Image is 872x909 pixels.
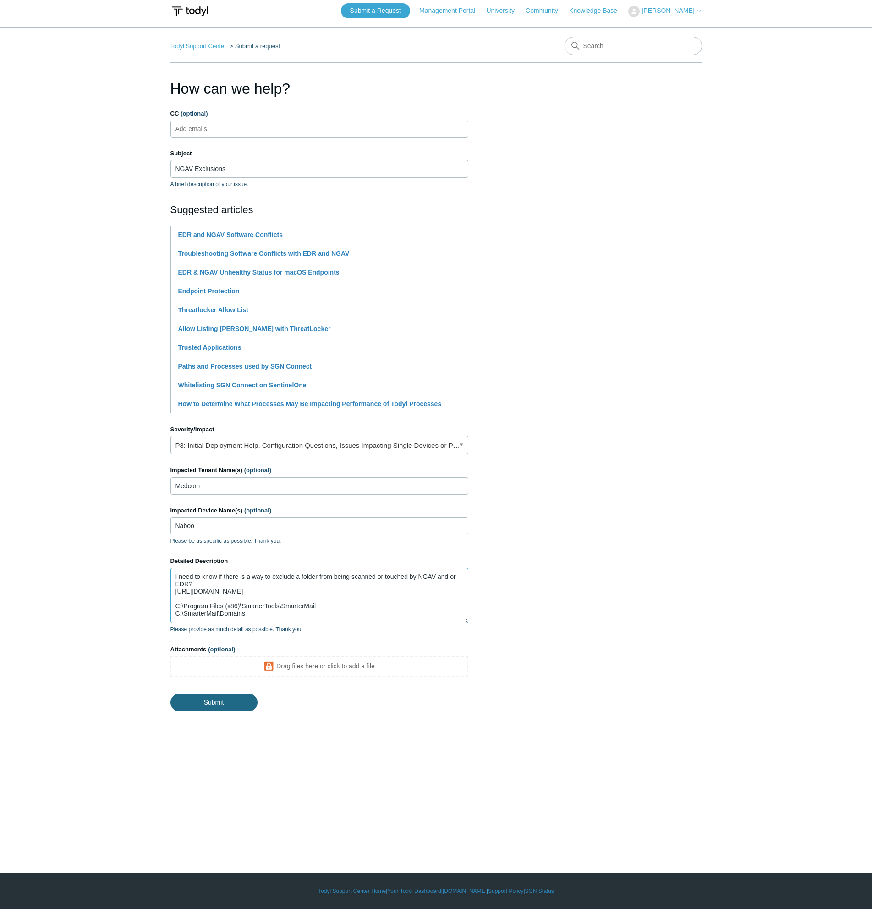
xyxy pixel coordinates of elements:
[642,7,694,14] span: [PERSON_NAME]
[387,887,441,895] a: Your Todyl Dashboard
[525,887,554,895] a: SGN Status
[228,43,280,50] li: Submit a request
[208,646,235,653] span: (optional)
[628,6,702,17] button: [PERSON_NAME]
[170,425,468,434] label: Severity/Impact
[341,3,410,18] a: Submit a Request
[170,556,468,566] label: Detailed Description
[178,287,240,295] a: Endpoint Protection
[318,887,386,895] a: Todyl Support Center Home
[486,6,523,16] a: University
[488,887,523,895] a: Support Policy
[170,506,468,515] label: Impacted Device Name(s)
[170,149,468,158] label: Subject
[178,269,340,276] a: EDR & NGAV Unhealthy Status for macOS Endpoints
[443,887,487,895] a: [DOMAIN_NAME]
[170,43,228,50] li: Todyl Support Center
[172,122,226,136] input: Add emails
[178,325,331,332] a: Allow Listing [PERSON_NAME] with ThreatLocker
[569,6,626,16] a: Knowledge Base
[419,6,484,16] a: Management Portal
[565,37,702,55] input: Search
[170,43,226,50] a: Todyl Support Center
[178,306,249,314] a: Threatlocker Allow List
[170,202,468,217] h2: Suggested articles
[170,645,468,654] label: Attachments
[178,250,350,257] a: Troubleshooting Software Conflicts with EDR and NGAV
[170,537,468,545] p: Please be as specific as possible. Thank you.
[178,400,442,408] a: How to Determine What Processes May Be Impacting Performance of Todyl Processes
[170,109,468,118] label: CC
[244,507,271,514] span: (optional)
[170,3,209,20] img: Todyl Support Center Help Center home page
[170,694,258,711] input: Submit
[181,110,208,117] span: (optional)
[170,77,468,99] h1: How can we help?
[170,436,468,454] a: P3: Initial Deployment Help, Configuration Questions, Issues Impacting Single Devices or Past Out...
[526,6,567,16] a: Community
[170,625,468,634] p: Please provide as much detail as possible. Thank you.
[244,467,271,474] span: (optional)
[178,363,312,370] a: Paths and Processes used by SGN Connect
[178,231,283,238] a: EDR and NGAV Software Conflicts
[178,381,307,389] a: Whitelisting SGN Connect on SentinelOne
[170,887,702,895] div: | | | |
[170,180,468,188] p: A brief description of your issue.
[170,466,468,475] label: Impacted Tenant Name(s)
[178,344,241,351] a: Trusted Applications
